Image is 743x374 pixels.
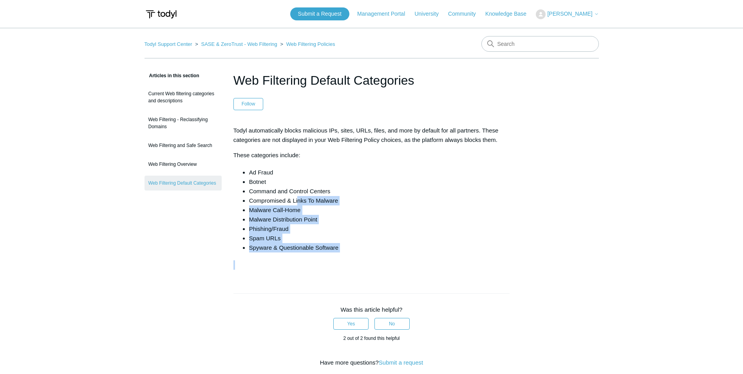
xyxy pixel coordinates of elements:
[145,112,222,134] a: Web Filtering - Reclassifying Domains
[414,10,446,18] a: University
[249,168,510,177] li: Ad Fraud
[233,358,510,367] div: Have more questions?
[201,41,277,47] a: SASE & ZeroTrust - Web Filtering
[145,176,222,191] a: Web Filtering Default Categories
[145,41,194,47] li: Todyl Support Center
[233,71,510,90] h1: Web Filtering Default Categories
[481,36,599,52] input: Search
[278,41,335,47] li: Web Filtering Policies
[249,187,510,196] li: Command and Control Centers
[249,205,510,215] li: Malware Call-Home
[249,234,510,243] li: Spam URLs
[145,7,178,22] img: Todyl Support Center Help Center home page
[547,11,592,17] span: [PERSON_NAME]
[193,41,278,47] li: SASE & ZeroTrust - Web Filtering
[249,243,510,252] li: Spyware & Questionable Software
[379,359,423,366] a: Submit a request
[343,336,400,341] span: 2 out of 2 found this helpful
[341,306,403,313] span: Was this article helpful?
[233,126,510,145] p: Todyl automatically blocks malicious IPs, sites, URLs, files, and more by default for all partner...
[290,7,349,20] a: Submit a Request
[233,98,264,110] button: Follow Article
[145,138,222,153] a: Web Filtering and Safe Search
[333,318,369,330] button: This article was helpful
[233,151,510,160] p: These categories include:
[249,196,510,205] li: Compromised & Links To Malware
[536,9,598,19] button: [PERSON_NAME]
[145,41,192,47] a: Todyl Support Center
[249,224,510,234] li: Phishing/Fraud
[249,215,510,224] li: Malware Distribution Point
[145,157,222,172] a: Web Filtering Overview
[145,86,222,108] a: Current Web filtering categories and descriptions
[357,10,413,18] a: Management Portal
[145,73,199,78] span: Articles in this section
[448,10,484,18] a: Community
[249,177,510,187] li: Botnet
[374,318,410,330] button: This article was not helpful
[286,41,335,47] a: Web Filtering Policies
[485,10,534,18] a: Knowledge Base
